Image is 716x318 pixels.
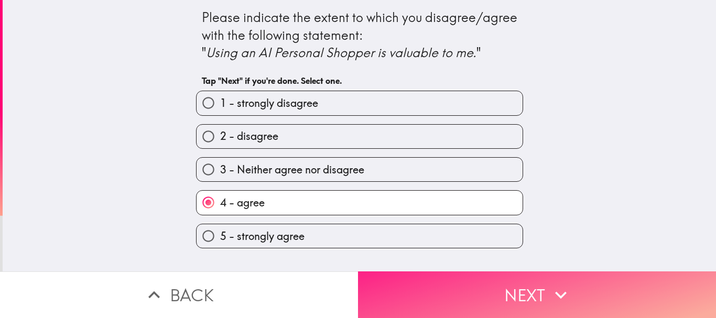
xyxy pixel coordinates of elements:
span: 2 - disagree [220,129,278,144]
h6: Tap "Next" if you're done. Select one. [202,75,517,86]
i: Using an AI Personal Shopper is valuable to me. [206,45,476,60]
button: 2 - disagree [197,125,523,148]
span: 5 - strongly agree [220,229,305,244]
span: 4 - agree [220,195,265,210]
button: 1 - strongly disagree [197,91,523,115]
div: Please indicate the extent to which you disagree/agree with the following statement: " " [202,9,517,62]
button: Next [358,271,716,318]
button: 4 - agree [197,191,523,214]
span: 1 - strongly disagree [220,96,318,111]
span: 3 - Neither agree nor disagree [220,162,364,177]
button: 3 - Neither agree nor disagree [197,158,523,181]
button: 5 - strongly agree [197,224,523,248]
